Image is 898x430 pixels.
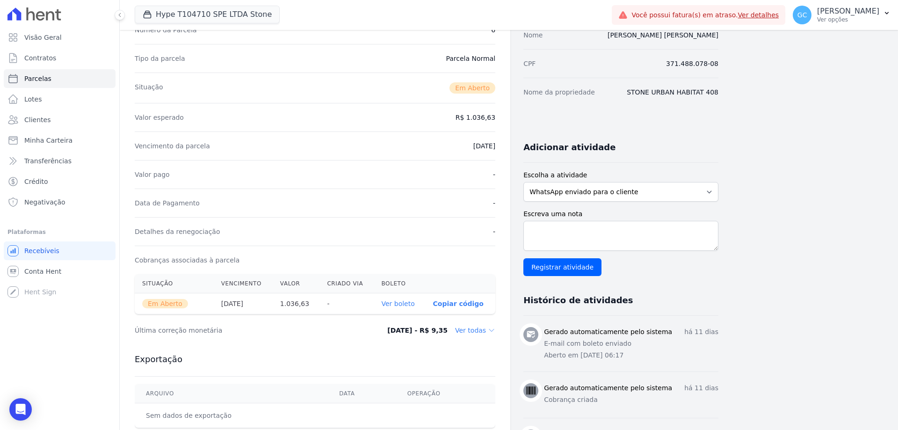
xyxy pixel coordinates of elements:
[684,383,718,393] p: há 11 dias
[4,172,116,191] a: Crédito
[666,59,718,68] dd: 371.488.078-08
[493,198,495,208] dd: -
[328,384,396,403] th: Data
[319,274,374,293] th: Criado via
[544,395,718,405] p: Cobrança criada
[4,152,116,170] a: Transferências
[627,87,718,97] dd: STONE URBAN HABITAT 408
[24,53,56,63] span: Contratos
[135,82,163,94] dt: Situação
[24,267,61,276] span: Conta Hent
[319,293,374,314] th: -
[374,274,425,293] th: Boleto
[544,339,718,349] p: E-mail com boleto enviado
[24,156,72,166] span: Transferências
[523,59,536,68] dt: CPF
[4,262,116,281] a: Conta Hent
[817,7,879,16] p: [PERSON_NAME]
[493,227,495,236] dd: -
[135,227,220,236] dt: Detalhes da renegociação
[24,74,51,83] span: Parcelas
[523,142,616,153] h3: Adicionar atividade
[24,136,72,145] span: Minha Carteira
[684,327,718,337] p: há 11 dias
[135,354,495,365] h3: Exportação
[135,113,184,122] dt: Valor esperado
[135,198,200,208] dt: Data de Pagamento
[817,16,879,23] p: Ver opções
[7,226,112,238] div: Plataformas
[797,12,807,18] span: GC
[135,255,239,265] dt: Cobranças associadas à parcela
[24,95,42,104] span: Lotes
[544,350,718,360] p: Aberto em [DATE] 06:17
[135,384,328,403] th: Arquivo
[214,293,273,314] th: [DATE]
[273,293,320,314] th: 1.036,63
[24,246,59,255] span: Recebíveis
[449,82,495,94] span: Em Aberto
[523,170,718,180] label: Escolha a atividade
[4,28,116,47] a: Visão Geral
[473,141,495,151] dd: [DATE]
[4,241,116,260] a: Recebíveis
[523,258,601,276] input: Registrar atividade
[9,398,32,421] div: Open Intercom Messenger
[631,10,779,20] span: Você possui fatura(s) em atraso.
[4,49,116,67] a: Contratos
[142,299,188,308] span: Em Aberto
[135,141,210,151] dt: Vencimento da parcela
[381,300,414,307] a: Ver boleto
[544,383,672,393] h3: Gerado automaticamente pelo sistema
[523,30,543,40] dt: Nome
[446,54,495,63] dd: Parcela Normal
[273,274,320,293] th: Valor
[608,31,718,39] a: [PERSON_NAME] [PERSON_NAME]
[24,33,62,42] span: Visão Geral
[523,295,633,306] h3: Histórico de atividades
[785,2,898,28] button: GC [PERSON_NAME] Ver opções
[24,115,51,124] span: Clientes
[523,209,718,219] label: Escreva uma nota
[135,274,214,293] th: Situação
[456,113,495,122] dd: R$ 1.036,63
[4,131,116,150] a: Minha Carteira
[455,326,495,335] dd: Ver todas
[396,384,495,403] th: Operação
[544,327,672,337] h3: Gerado automaticamente pelo sistema
[135,326,348,335] dt: Última correção monetária
[24,197,65,207] span: Negativação
[4,69,116,88] a: Parcelas
[523,87,595,97] dt: Nome da propriedade
[135,54,185,63] dt: Tipo da parcela
[4,193,116,211] a: Negativação
[387,326,448,335] dd: [DATE] - R$ 9,35
[738,11,779,19] a: Ver detalhes
[135,6,280,23] button: Hype T104710 SPE LTDA Stone
[214,274,273,293] th: Vencimento
[135,403,328,428] td: Sem dados de exportação
[433,300,484,307] button: Copiar código
[4,110,116,129] a: Clientes
[135,170,170,179] dt: Valor pago
[24,177,48,186] span: Crédito
[4,90,116,109] a: Lotes
[493,170,495,179] dd: -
